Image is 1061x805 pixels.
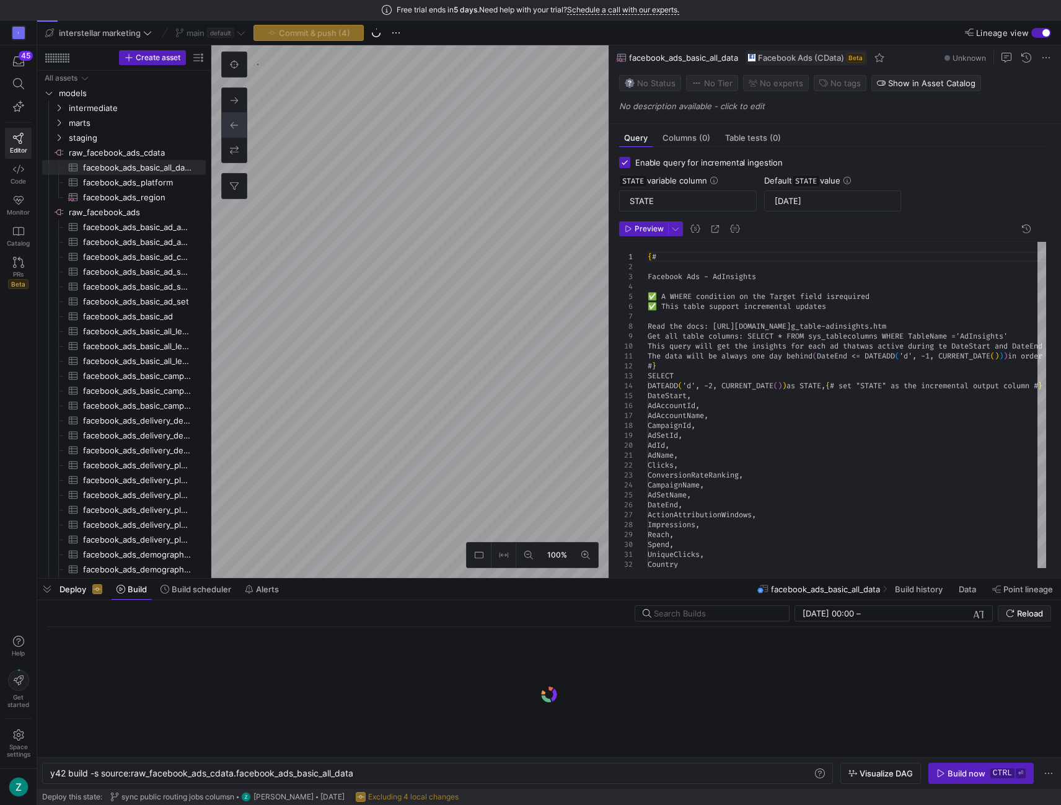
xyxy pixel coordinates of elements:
img: https://lh3.googleusercontent.com/a/ACg8ocJjr5HHNopetVmmgMoZNZ5zA1Z4KHaNvsq35B3bP7OyD3bE=s96-c [9,777,29,797]
span: # set "STATE" as the incremental output column # [830,381,1038,391]
div: 19 [619,430,633,440]
div: Press SPACE to select this row. [42,205,206,220]
span: facebook_ads_basic_all_levels_actions​​​​​​​​​ [83,324,192,339]
div: 22 [619,460,633,470]
span: STATE [792,175,820,187]
a: facebook_ads_basic_all_levels_cost_per_action_type​​​​​​​​​ [42,339,206,354]
span: # [648,361,652,371]
button: https://lh3.googleusercontent.com/a/ACg8ocJjr5HHNopetVmmgMoZNZ5zA1Z4KHaNvsq35B3bP7OyD3bE=s96-c [5,774,32,800]
span: facebook_ads_delivery_platform​​​​​​​​​ [83,533,192,547]
span: Beta [8,279,29,289]
span: Editor [10,146,27,154]
span: CampaignName, [648,480,704,490]
a: facebook_ads_region​​​​​​​​​ [42,190,206,205]
div: 29 [619,530,633,540]
a: facebook_ads_basic_ad_actions​​​​​​​​​ [42,234,206,249]
span: facebook_ads_basic_all_data [771,584,880,594]
span: Code [11,177,26,185]
span: Point lineage [1003,584,1053,594]
div: 2 [619,262,633,272]
button: Excluding 4 local changes [353,789,462,805]
div: 9 [619,331,633,341]
button: 45 [5,50,32,73]
span: AdId, [648,440,669,450]
span: Country [648,559,678,569]
span: UniqueClicks, [648,549,704,559]
span: facebook_ads_delivery_device_actions​​​​​​​​​ [83,414,192,428]
div: 14 [619,381,633,391]
span: AdSetName, [648,490,691,500]
span: facebook_ads_basic_campaign​​​​​​​​​ [83,399,192,413]
div: 11 [619,351,633,361]
input: Start datetime [803,608,854,618]
span: facebook_ads_delivery_platform_cost_per_action_type​​​​​​​​​ [83,518,192,532]
span: Clicks, [648,460,678,470]
span: DateEnd <= DATEADD [817,351,895,361]
a: facebook_ads_delivery_device​​​​​​​​​ [42,443,206,458]
span: intermediate [69,101,204,115]
span: Space settings [7,743,30,758]
span: facebook_ads_basic_ad​​​​​​​​​ [83,309,192,324]
div: 13 [619,371,633,381]
a: Editor [5,128,32,159]
span: facebook_ads_basic_campaign_cost_per_action_type​​​​​​​​​ [83,384,192,398]
span: } [652,361,656,371]
div: 16 [619,401,633,411]
span: (0) [770,134,781,142]
span: Query [624,134,648,142]
span: Table tests [725,134,781,142]
span: ) [778,381,782,391]
div: Press SPACE to select this row. [42,264,206,279]
div: Press SPACE to select this row. [42,175,206,190]
span: facebook_ads_delivery_platform_and_device​​​​​​​​​ [83,503,192,517]
button: Reload [998,605,1051,621]
div: Press SPACE to select this row. [42,473,206,487]
span: Lineage view [976,28,1029,38]
span: facebook_ads_basic_ad_set_actions​​​​​​​​​ [83,265,192,279]
div: 1 [619,252,633,262]
span: Spend, [648,540,674,549]
img: No tier [692,78,702,88]
span: interstellar marketing [59,28,141,38]
span: AdAccountId, [648,401,700,411]
button: Getstarted [5,665,32,713]
div: 3 [619,272,633,282]
div: Press SPACE to select this row. [42,547,206,562]
span: Build [128,584,147,594]
span: 'd', -2, CURRENT_DATE [682,381,773,391]
div: 12 [619,361,633,371]
span: facebook_ads_basic_all_levels_cost_per_action_type​​​​​​​​​ [83,339,192,354]
span: ConversionRateRanking, [648,470,743,480]
div: Press SPACE to select this row. [42,100,206,115]
div: Press SPACE to select this row. [42,487,206,502]
a: facebook_ads_basic_ad_set_cost_per_action_type​​​​​​​​​ [42,279,206,294]
div: All assets [45,74,77,82]
span: Beta [847,53,865,63]
span: Read the docs: [URL][DOMAIN_NAME] [648,321,791,331]
div: 45 [19,51,33,61]
span: No tags [830,78,861,88]
button: Build [111,579,152,600]
div: Press SPACE to select this row. [42,130,206,145]
div: Press SPACE to select this row. [42,71,206,86]
a: facebook_ads_delivery_device_actions​​​​​​​​​ [42,413,206,428]
a: facebook_ads_delivery_platform_and_device​​​​​​​​​ [42,502,206,517]
span: ( [773,381,778,391]
span: (0) [699,134,710,142]
span: facebook_ads_delivery_device_cost_per_action_type​​​​​​​​​ [83,429,192,443]
button: Create asset [119,50,186,65]
button: Data [953,579,984,600]
span: AdAccountName, [648,411,708,420]
span: y42 build -s source:raw_facebook_ads_cdata.faceboo [50,768,270,778]
a: Schedule a call with our experts. [567,5,679,15]
button: Help [5,630,32,662]
span: facebook_ads_basic_all_levels​​​​​​​​​ [83,354,192,368]
span: raw_facebook_ads​​​​​​​​ [69,205,204,220]
a: facebook_ads_delivery_platform_actions​​​​​​​​​ [42,458,206,473]
a: raw_facebook_ads​​​​​​​​ [42,205,206,220]
div: 7 [619,311,633,321]
span: facebook_ads_basic_ad_actions​​​​​​​​​ [83,235,192,249]
div: 30 [619,540,633,549]
span: facebook_ads_demographics_dma_region_cost_per_action_type​​​​​​​​​ [83,563,192,577]
p: No description available - click to edit [619,101,1056,111]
